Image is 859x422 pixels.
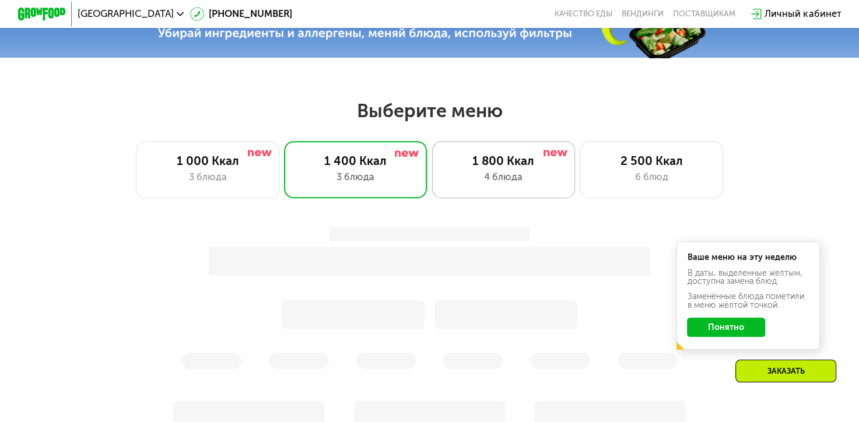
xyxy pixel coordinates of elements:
div: 1 000 Ккал [149,154,267,168]
h2: Выберите меню [38,99,821,122]
button: Понятно [687,318,765,337]
div: 1 400 Ккал [296,154,415,168]
div: 6 блюд [592,170,711,185]
div: 1 800 Ккал [444,154,563,168]
div: поставщикам [673,9,735,19]
div: Ваше меню на эту неделю [687,254,809,262]
div: Личный кабинет [765,7,841,22]
div: 4 блюда [444,170,563,185]
div: 3 блюда [149,170,267,185]
a: [PHONE_NUMBER] [190,7,293,22]
div: В даты, выделенные желтым, доступна замена блюд. [687,269,809,286]
a: Вендинги [622,9,664,19]
div: 3 блюда [296,170,415,185]
span: [GEOGRAPHIC_DATA] [78,9,174,19]
div: Заменённые блюда пометили в меню жёлтой точкой. [687,293,809,310]
div: Заказать [735,360,836,382]
a: Качество еды [555,9,612,19]
div: 2 500 Ккал [592,154,711,168]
